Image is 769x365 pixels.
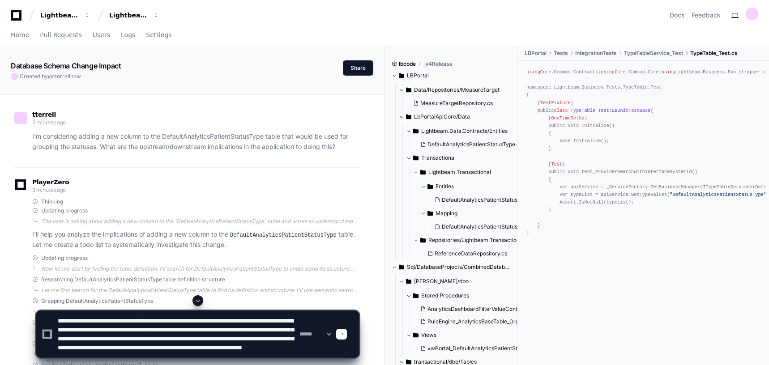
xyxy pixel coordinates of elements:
[406,111,411,122] svg: Directory
[692,11,721,20] button: Feedback
[421,154,456,161] span: Transactional
[435,250,507,257] span: ReferenceDataRepository.cs
[41,265,359,272] div: Now let me start by finding the table definition. I'll search for DefaultAnalyticsPatientStatusTy...
[431,221,541,233] button: DefaultAnalyticsPatientStatusTypeMap.cs
[399,262,404,272] svg: Directory
[406,276,411,287] svg: Directory
[406,289,525,303] button: Stored Procedures
[413,290,419,301] svg: Directory
[32,187,66,193] span: 3 minutes ago
[624,50,683,57] span: TypeTableService_Test
[427,181,433,192] svg: Directory
[420,167,426,178] svg: Directory
[121,25,135,46] a: Logs
[109,11,148,20] div: Lightbeam Health Solutions
[410,97,513,110] button: MeasureTargetRepository.cs
[407,263,511,271] span: Sql/DatabaseProjects/CombinedDatabaseNew
[392,260,511,274] button: Sql/DatabaseProjects/CombinedDatabaseNew
[106,7,163,23] button: Lightbeam Health Solutions
[406,151,525,165] button: Transactional
[414,113,470,120] span: LbPortalApiCore/Data
[436,210,457,217] span: Mapping
[11,25,29,46] a: Home
[526,68,760,237] div: Core.Common.Contracts; Core.Common.Core; Lightbeam.Business.Bootstrapper; NUnit.Framework; System...
[612,108,650,113] span: LBUnitTestBase
[526,69,540,75] span: using
[32,119,66,126] span: 3 minutes ago
[423,60,453,68] span: _v4Release
[146,25,171,46] a: Settings
[41,255,88,262] span: Updating progress
[392,68,511,83] button: LBPortal
[554,108,568,113] span: class
[40,25,81,46] a: Pull Requests
[20,73,81,80] span: Created by
[414,86,500,93] span: Data/Repositories/MeasureTarget
[525,50,547,57] span: LBPortal
[424,247,527,260] button: ReferenceDataRepository.cs
[551,115,584,121] span: OneTimeSetUp
[121,32,135,38] span: Logs
[70,73,81,80] span: now
[406,124,525,138] button: Lightbeam.Data.Contracts/Entities
[399,83,518,97] button: Data/Repositories/MeasureTarget
[40,32,81,38] span: Pull Requests
[93,25,110,46] a: Users
[399,110,518,124] button: LbPortalApiCore/Data
[407,72,429,79] span: LBPortal
[41,287,359,294] div: Let me first search for the DefaultAnalyticsPatientStatusType table to find its definition and st...
[420,100,493,107] span: MeasureTargetRepository.cs
[420,206,539,221] button: Mapping
[413,153,419,163] svg: Directory
[146,32,171,38] span: Settings
[41,218,359,225] div: The user is asking about adding a new column to the `DefaultAnalyticsPatientStatusType` table and...
[37,7,94,23] button: Lightbeam Health
[428,169,491,176] span: Lightbeam.Transactional
[48,73,53,80] span: @
[670,192,766,197] span: "DefaultAnalyticsPatientStatusType"
[436,183,454,190] span: Entities
[670,11,684,20] a: Docs
[431,194,537,206] button: DefaultAnalyticsPatientStatusType.cs
[11,32,29,38] span: Home
[417,138,522,151] button: DefaultAnalyticsPatientStatusType.cs
[575,50,617,57] span: IntegrationTests
[551,161,562,167] span: Test
[41,207,88,214] span: Updating progress
[427,208,433,219] svg: Directory
[406,85,411,95] svg: Directory
[571,108,609,113] span: TypeTable_Test
[421,292,469,299] span: Stored Procedures
[420,179,539,194] button: Entities
[540,100,571,106] span: TestFixture
[413,233,532,247] button: Repositories/Lightbeam.Transactional.Repositories.ReferenceData/Repositories
[413,165,532,179] button: Lightbeam.Transactional
[428,237,532,244] span: Repositories/Lightbeam.Transactional.Repositories.ReferenceData/Repositories
[40,11,79,20] div: Lightbeam Health
[399,60,416,68] span: lbcode
[93,32,110,38] span: Users
[690,50,738,57] span: TypeTable_Test.cs
[11,61,121,70] app-text-character-animate: Database Schema Change Impact
[442,223,548,230] span: DefaultAnalyticsPatientStatusTypeMap.cs
[413,126,419,136] svg: Directory
[41,198,63,205] span: Thinking
[228,231,338,239] code: DefaultAnalyticsPatientStatusType
[32,111,56,118] span: tterrell
[427,141,522,148] span: DefaultAnalyticsPatientStatusType.cs
[53,73,70,80] span: tterrell
[414,278,469,285] span: [PERSON_NAME]/dbo
[32,179,69,185] span: PlayerZero
[399,274,518,289] button: [PERSON_NAME]/dbo
[32,132,359,152] p: I'm considering adding a new column to the DefaultAnalyticsPatientStatusType table that would be ...
[41,276,225,283] span: Researching DefaultAnalyticsPatientStatusType table definition structure
[554,50,568,57] span: Tests
[32,229,359,250] p: I'll help you analyze the implications of adding a new column to the table. Let me create a todo ...
[421,127,508,135] span: Lightbeam.Data.Contracts/Entities
[601,69,615,75] span: using
[399,70,404,81] svg: Directory
[343,60,373,76] button: Share
[662,69,675,75] span: using
[554,108,651,113] span: :
[442,196,537,204] span: DefaultAnalyticsPatientStatusType.cs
